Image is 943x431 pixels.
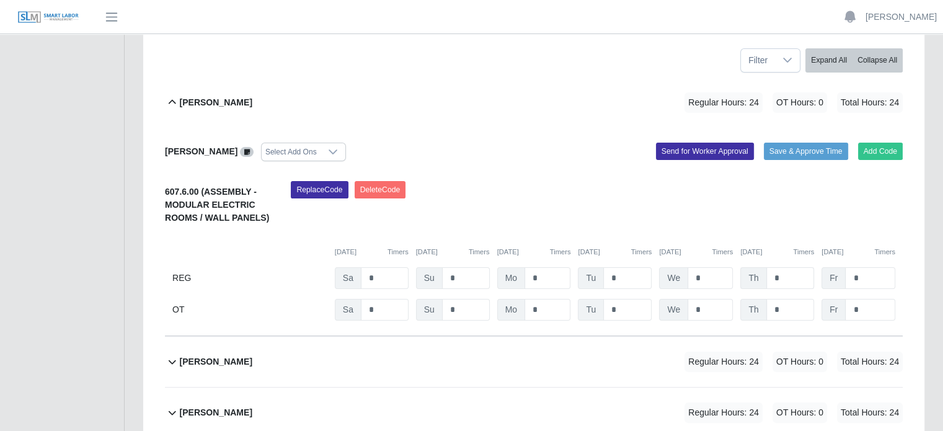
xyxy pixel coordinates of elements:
span: Total Hours: 24 [837,92,903,113]
span: Mo [497,267,525,289]
div: bulk actions [805,48,903,73]
button: Timers [793,247,814,257]
span: Total Hours: 24 [837,402,903,423]
span: Su [416,299,443,321]
span: Fr [821,267,846,289]
span: OT Hours: 0 [773,402,827,423]
b: [PERSON_NAME] [180,406,252,419]
span: Fr [821,299,846,321]
button: Send for Worker Approval [656,143,754,160]
span: Tu [578,267,604,289]
span: We [659,267,688,289]
div: [DATE] [740,247,814,257]
span: Th [740,299,766,321]
button: Collapse All [852,48,903,73]
button: Timers [469,247,490,257]
div: [DATE] [578,247,652,257]
b: [PERSON_NAME] [165,146,237,156]
button: Timers [712,247,733,257]
span: Regular Hours: 24 [684,92,763,113]
span: We [659,299,688,321]
div: [DATE] [659,247,733,257]
a: View/Edit Notes [240,146,254,156]
button: Timers [631,247,652,257]
button: Timers [550,247,571,257]
b: [PERSON_NAME] [180,355,252,368]
div: [DATE] [497,247,571,257]
span: Regular Hours: 24 [684,402,763,423]
button: Expand All [805,48,852,73]
div: OT [172,299,327,321]
button: [PERSON_NAME] Regular Hours: 24 OT Hours: 0 Total Hours: 24 [165,78,903,128]
b: [PERSON_NAME] [180,96,252,109]
span: Sa [335,267,361,289]
button: Timers [387,247,409,257]
img: SLM Logo [17,11,79,24]
span: Mo [497,299,525,321]
span: Sa [335,299,361,321]
button: Timers [874,247,895,257]
span: Th [740,267,766,289]
div: [DATE] [821,247,895,257]
span: OT Hours: 0 [773,352,827,372]
button: ReplaceCode [291,181,348,198]
button: [PERSON_NAME] Regular Hours: 24 OT Hours: 0 Total Hours: 24 [165,337,903,387]
div: REG [172,267,327,289]
div: [DATE] [335,247,409,257]
div: [DATE] [416,247,490,257]
button: Save & Approve Time [764,143,848,160]
span: OT Hours: 0 [773,92,827,113]
b: 607.6.00 (ASSEMBLY - MODULAR ELECTRIC ROOMS / WALL PANELS) [165,187,269,223]
span: Regular Hours: 24 [684,352,763,372]
button: Add Code [858,143,903,160]
button: DeleteCode [355,181,406,198]
span: Filter [741,49,775,72]
div: Select Add Ons [262,143,321,161]
span: Total Hours: 24 [837,352,903,372]
a: [PERSON_NAME] [866,11,937,24]
span: Tu [578,299,604,321]
span: Su [416,267,443,289]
